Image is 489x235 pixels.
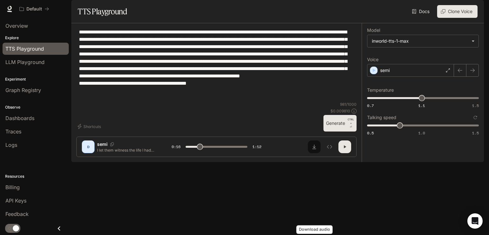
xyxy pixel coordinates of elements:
[17,3,52,15] button: All workspaces
[97,147,156,153] p: I let them witness the life I had forged without their help. And that is when they saw [PERSON_NA...
[367,88,394,92] p: Temperature
[252,144,261,150] span: 1:12
[108,142,117,146] button: Copy Voice ID
[418,130,425,136] span: 1.0
[367,57,379,62] p: Voice
[372,38,468,44] div: inworld-tts-1-max
[78,5,127,18] h1: TTS Playground
[348,117,354,125] p: CTRL +
[26,6,42,12] p: Default
[472,130,479,136] span: 1.5
[172,144,181,150] span: 0:16
[76,121,103,132] button: Shortcuts
[472,103,479,108] span: 1.5
[367,130,374,136] span: 0.5
[380,67,390,74] p: semi
[367,115,396,120] p: Talking speed
[296,225,333,234] div: Download audio
[367,103,374,108] span: 0.7
[323,115,357,132] button: GenerateCTRL +⏎
[411,5,432,18] a: Docs
[418,103,425,108] span: 1.1
[308,140,321,153] button: Download audio
[437,5,478,18] button: Clone Voice
[367,28,380,32] p: Model
[367,35,478,47] div: inworld-tts-1-max
[83,142,93,152] div: D
[472,114,479,121] button: Reset to default
[323,140,336,153] button: Inspect
[348,117,354,129] p: ⏎
[467,213,483,229] div: Open Intercom Messenger
[97,141,108,147] p: semi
